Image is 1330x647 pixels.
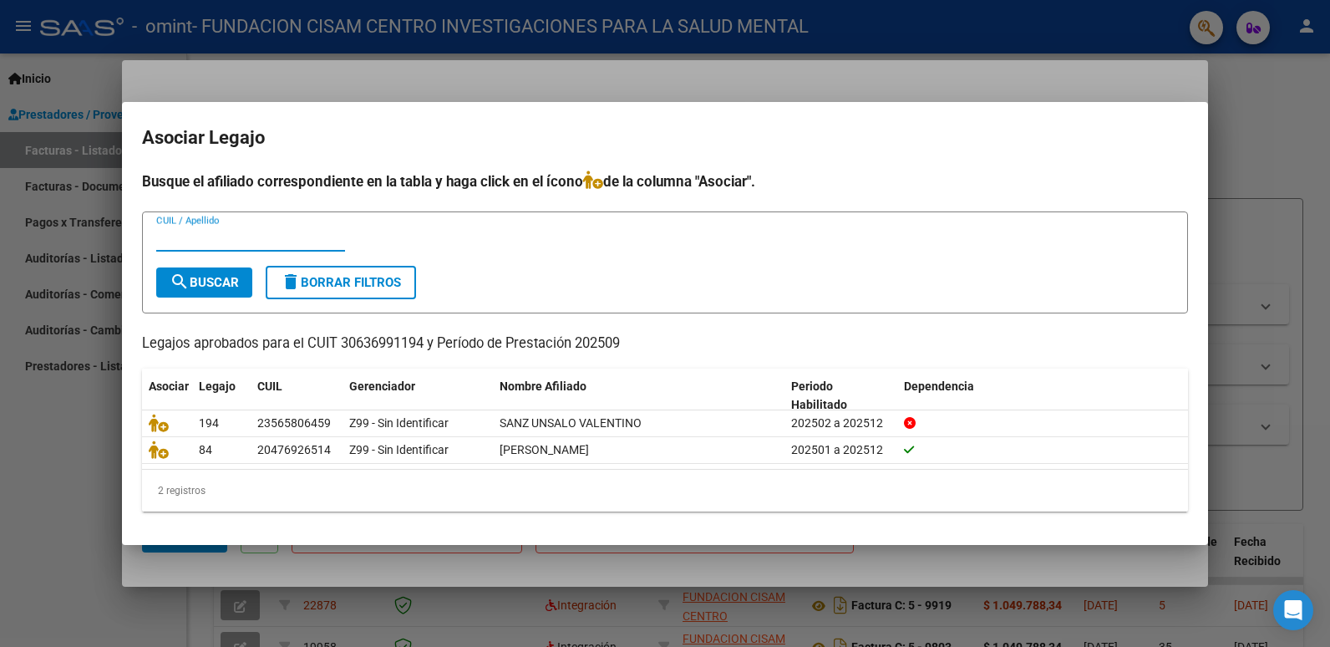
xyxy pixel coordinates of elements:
h4: Busque el afiliado correspondiente en la tabla y haga click en el ícono de la columna "Asociar". [142,171,1188,192]
span: Z99 - Sin Identificar [349,416,449,430]
button: Buscar [156,267,252,298]
mat-icon: delete [281,272,301,292]
span: JAIME JOAQUIN LEONEL [500,443,589,456]
div: 202501 a 202512 [791,441,891,460]
span: SANZ UNSALO VALENTINO [500,416,642,430]
p: Legajos aprobados para el CUIT 30636991194 y Período de Prestación 202509 [142,334,1188,354]
span: Dependencia [904,380,974,393]
datatable-header-cell: Asociar [142,369,192,424]
button: Borrar Filtros [266,266,416,299]
span: Z99 - Sin Identificar [349,443,449,456]
datatable-header-cell: Legajo [192,369,251,424]
datatable-header-cell: Nombre Afiliado [493,369,784,424]
span: Gerenciador [349,380,415,393]
span: Legajo [199,380,236,393]
span: 84 [199,443,212,456]
datatable-header-cell: CUIL [251,369,343,424]
div: Open Intercom Messenger [1273,590,1313,630]
span: Borrar Filtros [281,275,401,290]
h2: Asociar Legajo [142,122,1188,154]
div: 202502 a 202512 [791,414,891,433]
span: CUIL [257,380,282,393]
span: Nombre Afiliado [500,380,586,393]
div: 2 registros [142,470,1188,512]
datatable-header-cell: Gerenciador [343,369,493,424]
datatable-header-cell: Periodo Habilitado [784,369,897,424]
mat-icon: search [170,272,190,292]
div: 23565806459 [257,414,331,433]
span: Buscar [170,275,239,290]
span: 194 [199,416,219,430]
datatable-header-cell: Dependencia [897,369,1189,424]
span: Periodo Habilitado [791,380,847,412]
div: 20476926514 [257,441,331,460]
span: Asociar [149,380,189,393]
